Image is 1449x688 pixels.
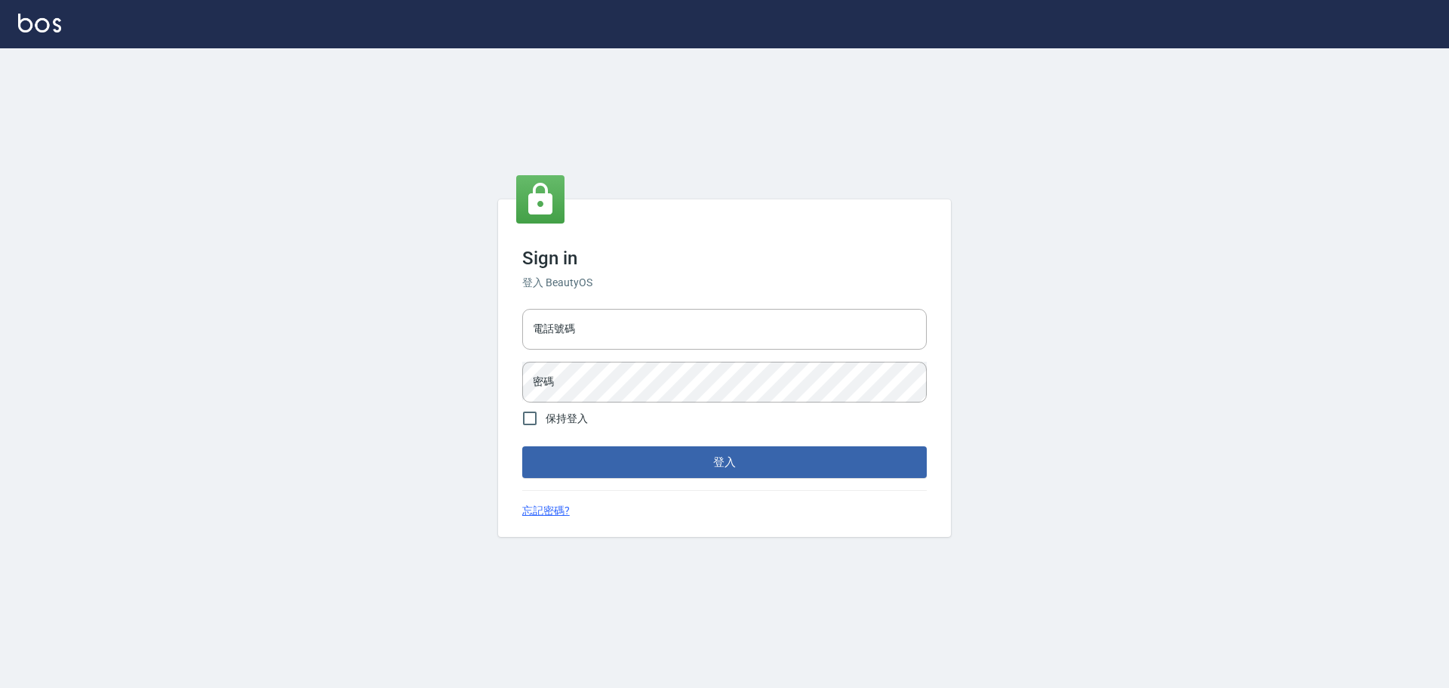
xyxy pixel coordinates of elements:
button: 登入 [522,446,927,478]
h6: 登入 BeautyOS [522,275,927,291]
img: Logo [18,14,61,32]
a: 忘記密碼? [522,503,570,519]
h3: Sign in [522,248,927,269]
span: 保持登入 [546,411,588,427]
